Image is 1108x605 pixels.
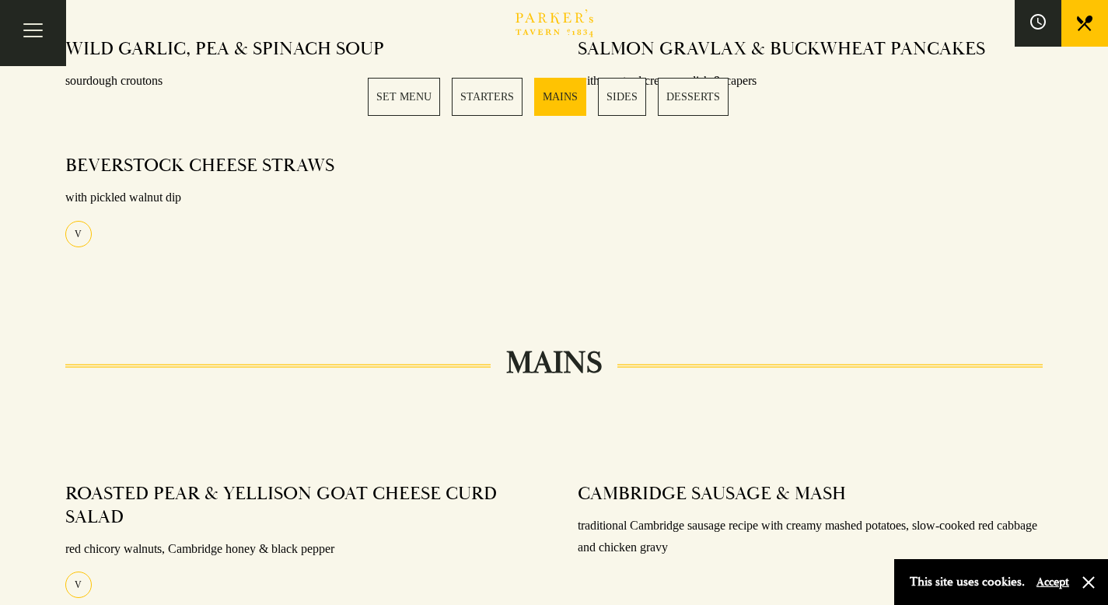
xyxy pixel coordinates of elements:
p: red chicory walnuts, Cambridge honey & black pepper [65,538,531,561]
p: This site uses cookies. [910,571,1025,593]
p: traditional Cambridge sausage recipe with creamy mashed potatoes, slow-cooked red cabbage and chi... [578,515,1043,560]
a: 2 / 5 [452,78,523,116]
h2: MAINS [491,344,617,382]
button: Accept [1036,575,1069,589]
h4: WILD GARLIC, PEA & SPINACH SOUP [65,37,384,61]
div: V [65,572,92,598]
a: 1 / 5 [368,78,440,116]
h4: ROASTED PEAR & YELLISON GOAT CHEESE CURD SALAD [65,482,516,529]
p: with pickled walnut dip [65,187,531,209]
h4: BEVERSTOCK CHEESE STRAWS [65,154,334,177]
a: 5 / 5 [658,78,729,116]
a: 4 / 5 [598,78,646,116]
a: 3 / 5 [534,78,586,116]
h4: SALMON GRAVLAX & BUCKWHEAT PANCAKES [578,37,985,61]
button: Close and accept [1081,575,1096,590]
h4: CAMBRIDGE SAUSAGE & MASH [578,482,846,505]
div: V [65,221,92,247]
